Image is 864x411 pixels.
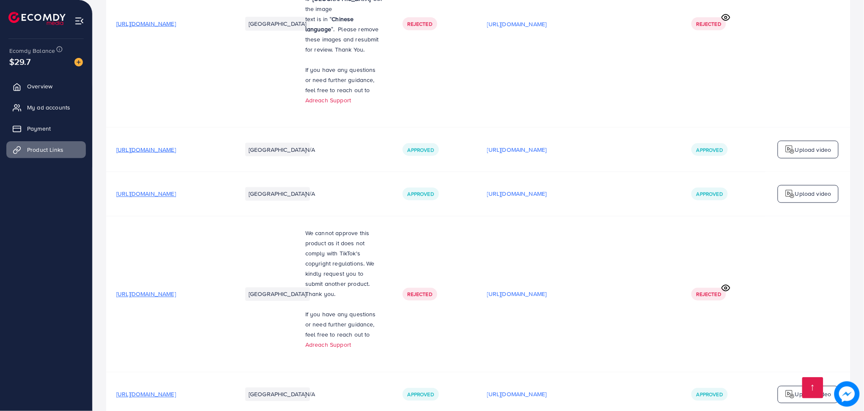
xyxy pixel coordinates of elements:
span: Rejected [408,20,432,27]
li: [GEOGRAPHIC_DATA] [245,187,310,201]
strong: Chinese language [305,15,354,33]
span: Product Links [27,145,63,154]
span: Approved [408,391,434,398]
span: [URL][DOMAIN_NAME] [116,190,176,198]
span: text is in “ [305,15,332,23]
p: [URL][DOMAIN_NAME] [487,389,547,400]
span: [URL][DOMAIN_NAME] [116,19,176,28]
li: [GEOGRAPHIC_DATA] [245,388,310,401]
img: logo [785,389,795,400]
span: Rejected [697,291,721,298]
span: ”. Please remove these images and resubmit for review. Thank You. [305,25,379,54]
a: Adreach Support [305,96,351,104]
p: Upload video [795,389,831,400]
span: N/A [305,190,315,198]
img: image [74,58,83,66]
span: N/A [305,390,315,399]
span: Payment [27,124,51,133]
a: My ad accounts [6,99,86,116]
img: image [834,381,860,407]
img: logo [785,145,795,155]
a: Product Links [6,141,86,158]
li: [GEOGRAPHIC_DATA] [245,288,310,301]
span: N/A [305,145,315,154]
span: [URL][DOMAIN_NAME] [116,145,176,154]
span: If you have any questions or need further guidance, feel free to reach out to [305,66,376,94]
span: [URL][DOMAIN_NAME] [116,390,176,399]
span: Rejected [408,291,432,298]
span: If you have any questions or need further guidance, feel free to reach out to [305,310,376,339]
span: Approved [697,391,723,398]
p: Upload video [795,145,831,155]
img: logo [785,189,795,199]
span: Approved [408,191,434,198]
p: [URL][DOMAIN_NAME] [487,289,547,299]
p: [URL][DOMAIN_NAME] [487,19,547,29]
li: [GEOGRAPHIC_DATA] [245,17,310,30]
span: We cannot approve this product as it does not comply with TikTok's copyright regulations. We kind... [305,229,375,299]
p: [URL][DOMAIN_NAME] [487,145,547,155]
a: Overview [6,78,86,95]
span: Approved [408,146,434,153]
span: Approved [697,146,723,153]
li: [GEOGRAPHIC_DATA] [245,143,310,156]
span: $29.7 [9,55,30,68]
a: Payment [6,120,86,137]
img: logo [8,12,66,25]
span: Ecomdy Balance [9,47,55,55]
a: Adreach Support [305,341,351,349]
p: [URL][DOMAIN_NAME] [487,189,547,199]
span: My ad accounts [27,103,70,112]
img: menu [74,16,84,26]
span: Approved [697,191,723,198]
p: Upload video [795,189,831,199]
span: Rejected [697,20,721,27]
span: [URL][DOMAIN_NAME] [116,290,176,299]
span: Overview [27,82,52,90]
